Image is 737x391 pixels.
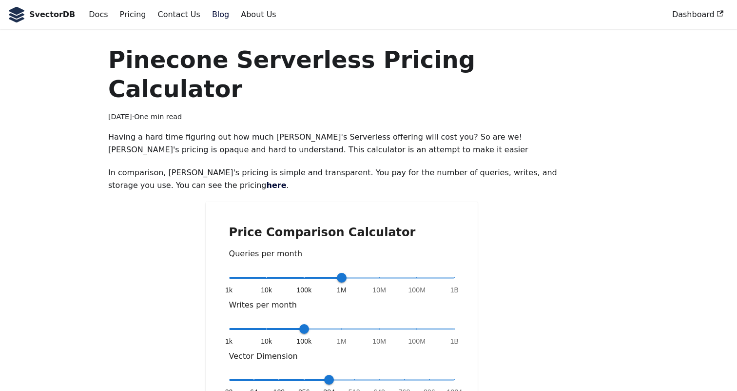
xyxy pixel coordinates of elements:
span: 10M [372,285,386,295]
span: 10k [261,336,272,346]
a: Docs [83,6,114,23]
span: 10k [261,285,272,295]
p: Vector Dimension [229,350,455,363]
img: SvectorDB Logo [8,7,25,22]
a: SvectorDB LogoSvectorDB LogoSvectorDB [8,7,75,22]
span: 1B [450,285,459,295]
a: Contact Us [152,6,206,23]
a: Pricing [114,6,152,23]
h1: Pinecone Serverless Pricing Calculator [108,45,575,103]
p: Queries per month [229,247,455,260]
span: 1k [225,336,233,346]
span: 100M [408,285,426,295]
span: 100k [296,285,311,295]
span: 1M [337,336,347,346]
span: 100M [408,336,426,346]
b: SvectorDB [29,8,75,21]
a: About Us [235,6,282,23]
span: 100k [296,336,311,346]
span: 1B [450,336,459,346]
p: Having a hard time figuring out how much [PERSON_NAME]'s Serverless offering will cost you? So ar... [108,131,575,157]
span: 1M [337,285,347,295]
a: here [267,181,287,190]
span: 1k [225,285,233,295]
span: 10M [372,336,386,346]
a: Blog [206,6,235,23]
p: Writes per month [229,299,455,311]
p: In comparison, [PERSON_NAME]'s pricing is simple and transparent. You pay for the number of queri... [108,166,575,192]
h2: Price Comparison Calculator [229,225,455,240]
div: · One min read [108,111,575,123]
a: Dashboard [666,6,729,23]
time: [DATE] [108,113,132,121]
